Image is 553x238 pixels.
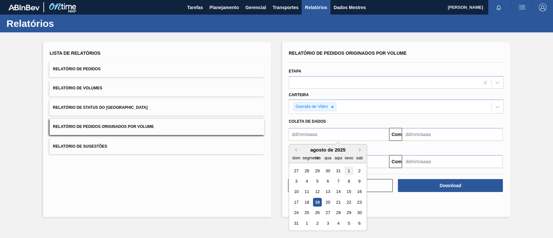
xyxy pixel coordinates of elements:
[347,189,351,194] font: 15
[336,168,340,173] font: 31
[347,210,351,215] font: 29
[358,221,361,226] font: 6
[313,187,322,196] div: Escolha terça-feira, 12 de agosto de 2025
[50,100,264,116] button: Relatório de Status do [GEOGRAPHIC_DATA]
[53,67,100,71] font: Relatório de Pedidos
[402,128,502,141] input: dd/mm/aaaa
[292,198,301,207] div: Escolha domingo, 17 de agosto de 2025
[334,166,343,175] div: Escolha quinta-feira, 31 de julho de 2025
[344,177,353,186] div: Escolha sexta-feira, 8 de agosto de 2025
[391,132,407,137] font: Comeu
[334,187,343,196] div: Escolha quinta-feira, 14 de agosto de 2025
[344,209,353,217] div: Escolha sexta-feira, 29 de agosto de 2025
[323,166,332,175] div: Escolha quarta-feira, 30 de julho de 2025
[344,198,353,207] div: Escolha sexta-feira, 22 de agosto de 2025
[337,221,340,226] font: 4
[323,177,332,186] div: Escolha quarta-feira, 6 de agosto de 2025
[313,219,322,228] div: Escolha terça-feira, 2 de setembro de 2025
[344,187,353,196] div: Escolha sexta-feira, 15 de agosto de 2025
[355,198,364,207] div: Escolha sábado, 23 de agosto de 2025
[357,200,362,205] font: 23
[294,168,299,173] font: 27
[348,168,350,173] font: 1
[326,200,330,205] font: 20
[334,198,343,207] div: Escolha quinta-feira, 21 de agosto de 2025
[292,209,301,217] div: Escolha domingo, 24 de agosto de 2025
[289,93,309,97] font: Carteira
[358,179,361,184] font: 9
[6,18,54,29] font: Relatórios
[355,166,364,175] div: Escolha sábado, 2 de agosto de 2025
[295,104,328,109] font: Garrafa de Vidro
[389,155,402,168] button: Comeu
[327,179,329,184] font: 6
[359,148,363,152] button: Próximo mês
[398,179,502,192] button: Download
[357,210,362,215] font: 30
[315,189,319,194] font: 12
[313,209,322,217] div: Escolha terça-feira, 26 de agosto de 2025
[327,221,329,226] font: 3
[389,128,402,141] button: Comeu
[303,187,311,196] div: Escolha segunda-feira, 11 de agosto de 2025
[187,5,203,10] font: Tarefas
[289,119,326,124] font: Coleta de dados
[292,155,300,160] font: dom
[8,5,40,10] img: TNhmsLtSVTkK8tSr43FrP2fwEKptu5GPRR3wAAAABJRU5ErkJggg==
[323,219,332,228] div: Escolha quarta-feira, 3 de setembro de 2025
[357,189,362,194] font: 16
[294,200,299,205] font: 17
[356,155,363,160] font: sab
[303,166,311,175] div: Escolha segunda-feira, 28 de julho de 2025
[326,168,330,173] font: 30
[50,119,264,135] button: Relatório de Pedidos Originados por Volume
[305,5,327,10] font: Relatórios
[313,177,322,186] div: Escolha terça-feira, 5 de agosto de 2025
[334,209,343,217] div: Escolha quinta-feira, 28 de agosto de 2025
[209,5,239,10] font: Planejamento
[53,144,107,148] font: Relatório de Sugestões
[323,209,332,217] div: Escolha quarta-feira, 27 de agosto de 2025
[50,80,264,96] button: Relatório de Volumes
[355,187,364,196] div: Escolha sábado, 16 de agosto de 2025
[313,166,322,175] div: Escolha terça-feira, 29 de julho de 2025
[306,221,308,226] font: 1
[272,5,298,10] font: Transportes
[518,4,526,11] img: ações do usuário
[355,177,364,186] div: Escolha sábado, 9 de agosto de 2025
[348,179,350,184] font: 8
[288,179,393,192] button: Limpar
[305,168,309,173] font: 28
[334,155,342,160] font: aqui
[292,187,301,196] div: Escolha domingo, 10 de agosto de 2025
[303,209,311,217] div: Escolha segunda-feira, 25 de agosto de 2025
[289,69,301,74] font: Etapa
[336,189,340,194] font: 14
[315,200,319,205] font: 19
[336,210,340,215] font: 28
[326,210,330,215] font: 27
[324,155,331,160] font: qua
[292,177,301,186] div: Escolha domingo, 3 de agosto de 2025
[53,105,147,110] font: Relatório de Status do [GEOGRAPHIC_DATA]
[344,155,353,160] font: sexo
[358,168,361,173] font: 2
[289,51,407,56] font: Relatório de Pedidos Originados por Volume
[323,198,332,207] div: Escolha quarta-feira, 20 de agosto de 2025
[305,189,309,194] font: 11
[348,221,350,226] font: 5
[402,155,502,168] input: dd/mm/aaaa
[316,221,318,226] font: 2
[539,4,547,11] img: Sair
[391,159,407,164] font: Comeu
[53,86,102,91] font: Relatório de Volumes
[440,183,461,188] font: Download
[306,179,308,184] font: 4
[303,177,311,186] div: Escolha segunda-feira, 4 de agosto de 2025
[336,200,340,205] font: 21
[448,5,483,10] font: [PERSON_NAME]
[355,219,364,228] div: Escolha sábado, 6 de setembro de 2025
[303,198,311,207] div: Escolha segunda-feira, 18 de agosto de 2025
[316,179,318,184] font: 5
[344,219,353,228] div: Escolha sexta-feira, 5 de setembro de 2025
